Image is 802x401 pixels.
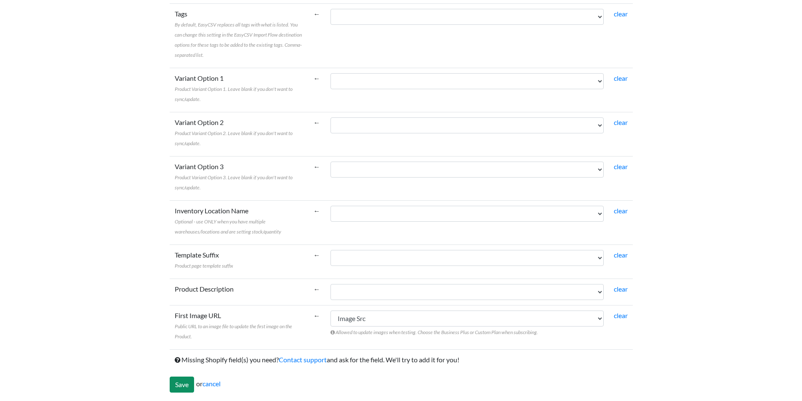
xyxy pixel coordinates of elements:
td: ← [309,244,325,279]
td: ← [309,3,325,68]
td: ← [309,156,325,200]
a: clear [614,74,628,82]
span: Optional - use ONLY when you have multiple warehouses/locations and are setting stock/quantity [175,218,281,235]
a: clear [614,118,628,126]
span: Product Variant Option 1. Leave blank if you don't want to sync/update. [175,86,293,102]
input: Save [170,377,194,393]
label: Tags [175,9,304,59]
span: Product Variant Option 2. Leave blank if you don't want to sync/update. [175,130,293,146]
label: Template Suffix [175,250,233,270]
td: ← [309,68,325,112]
span: Public URL to an image file to update the first image on the Product. [175,323,292,340]
label: Product Description [175,284,234,294]
label: First Image URL [175,311,304,341]
a: clear [614,285,628,293]
td: ← [309,200,325,244]
div: or [170,377,633,393]
a: Contact support [279,356,327,364]
td: ← [309,112,325,156]
a: clear [614,311,628,319]
span: Product page template suffix [175,263,233,269]
a: clear [614,207,628,215]
a: clear [614,162,628,170]
a: cancel [202,380,221,388]
span: Product Variant Option 3. Leave blank if you don't want to sync/update. [175,174,293,191]
a: clear [614,10,628,18]
td: Missing Shopify field(s) you need? and ask for the field. We'll try to add it for you! [170,349,633,370]
span: By default, EasyCSV replaces all tags with what is listed. You can change this setting in the Eas... [175,21,302,58]
td: ← [309,279,325,305]
iframe: Drift Widget Chat Controller [760,359,792,391]
label: Inventory Location Name [175,206,304,236]
label: Variant Option 3 [175,162,304,192]
label: Variant Option 1 [175,73,304,104]
a: clear [614,251,628,259]
i: Allowed to update images when testing. Choose the Business Plus or Custom Plan when subscribing. [330,329,538,335]
td: ← [309,305,325,349]
label: Variant Option 2 [175,117,304,148]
